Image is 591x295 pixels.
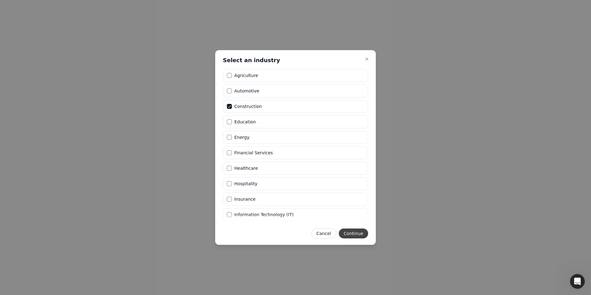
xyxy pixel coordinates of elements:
[234,89,259,93] label: Automotive
[234,197,256,201] label: Insurance
[234,120,256,124] label: Education
[234,73,258,78] label: Agriculture
[339,229,368,238] button: Continue
[570,274,585,289] iframe: Intercom live chat
[311,229,336,238] button: Cancel
[234,104,262,109] label: Construction
[234,166,258,170] label: Healthcare
[223,57,280,64] h2: Select an industry
[234,135,249,139] label: Energy
[234,212,294,217] label: Information Technology (IT)
[234,182,257,186] label: Hospitality
[234,151,273,155] label: Financial Services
